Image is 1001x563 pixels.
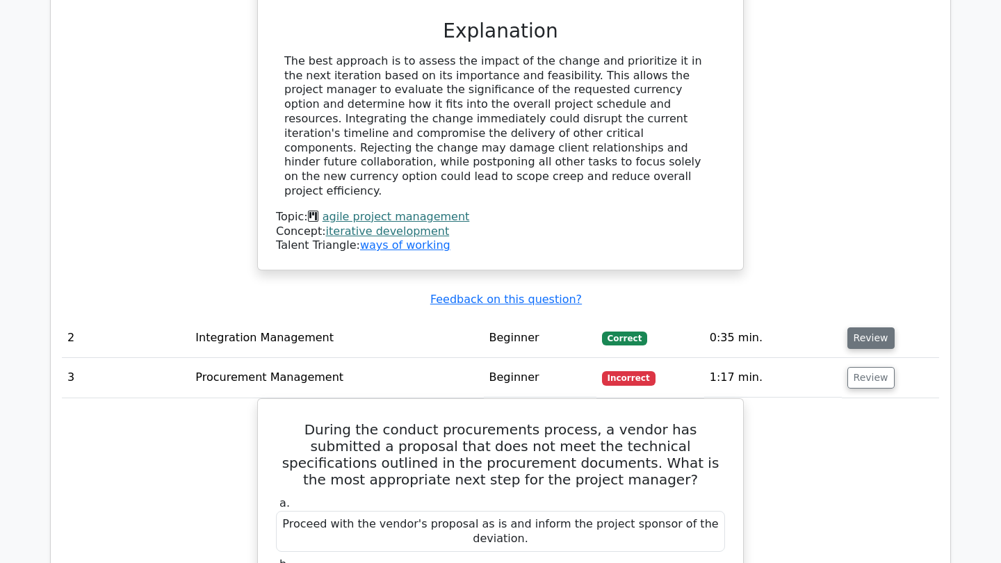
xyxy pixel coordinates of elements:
[430,293,582,306] a: Feedback on this question?
[704,318,842,358] td: 0:35 min.
[62,358,190,398] td: 3
[275,421,726,488] h5: During the conduct procurements process, a vendor has submitted a proposal that does not meet the...
[276,511,725,553] div: Proceed with the vendor's proposal as is and inform the project sponsor of the deviation.
[62,318,190,358] td: 2
[847,367,895,389] button: Review
[284,54,717,199] div: The best approach is to assess the impact of the change and prioritize it in the next iteration b...
[284,19,717,43] h3: Explanation
[276,210,725,253] div: Talent Triangle:
[190,358,483,398] td: Procurement Management
[276,210,725,225] div: Topic:
[704,358,842,398] td: 1:17 min.
[847,327,895,349] button: Review
[602,371,656,385] span: Incorrect
[360,238,450,252] a: ways of working
[279,496,290,509] span: a.
[484,358,596,398] td: Beginner
[602,332,647,345] span: Correct
[276,225,725,239] div: Concept:
[190,318,483,358] td: Integration Management
[484,318,596,358] td: Beginner
[326,225,450,238] a: iterative development
[323,210,470,223] a: agile project management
